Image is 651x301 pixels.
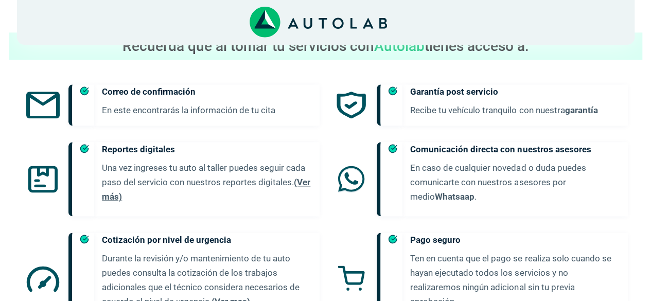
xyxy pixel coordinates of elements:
p: En caso de cualquier novedad o duda puedes comunicarte con nuestros asesores por medio . [410,161,620,204]
h3: Recuerda que al tomar tu servicios con tienes acceso a: [9,38,642,55]
h5: Correo de confirmación [102,84,311,99]
span: Autolab [374,38,425,55]
h5: Pago seguro [410,233,620,247]
h5: Garantía post servicio [410,84,620,99]
h5: Comunicación directa con nuestros asesores [410,142,620,156]
h5: Reportes digitales [102,142,311,156]
h5: Cotización por nivel de urgencia [102,233,311,247]
p: Una vez ingreses tu auto al taller puedes seguir cada paso del servicio con nuestros reportes dig... [102,161,311,204]
a: garantía [565,105,597,115]
p: En este encontrarás la información de tu cita [102,103,311,117]
a: Link al sitio de autolab [250,17,387,27]
p: Recibe tu vehículo tranquilo con nuestra [410,103,620,117]
a: Whatsaap [435,191,474,202]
